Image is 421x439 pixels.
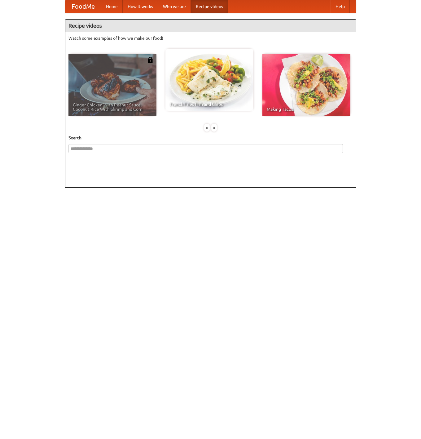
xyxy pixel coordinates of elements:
[267,107,346,111] span: Making Tacos
[158,0,191,13] a: Who we are
[262,54,350,116] a: Making Tacos
[204,124,210,132] div: «
[65,20,356,32] h4: Recipe videos
[68,135,353,141] h5: Search
[123,0,158,13] a: How it works
[211,124,217,132] div: »
[65,0,101,13] a: FoodMe
[191,0,228,13] a: Recipe videos
[165,49,253,111] a: French Fries Fish and Chips
[68,35,353,41] p: Watch some examples of how we make our food!
[101,0,123,13] a: Home
[331,0,350,13] a: Help
[147,57,153,63] img: 483408.png
[170,102,249,106] span: French Fries Fish and Chips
